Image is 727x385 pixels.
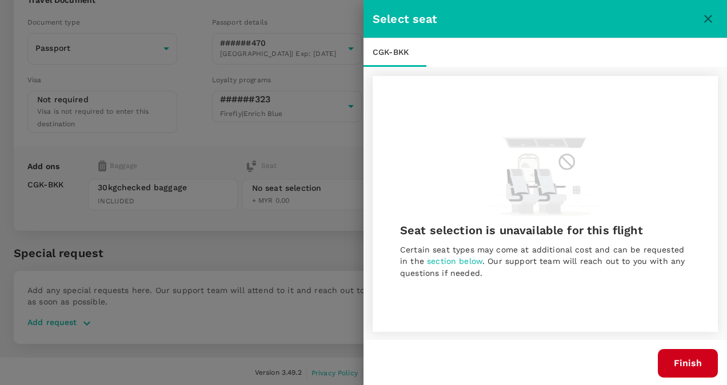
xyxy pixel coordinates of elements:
[698,9,718,29] button: close
[427,256,482,266] span: section below
[658,349,718,378] button: Finish
[400,244,690,278] p: Certain seat types may come at additional cost and can be requested in the . Our support team wil...
[400,221,690,239] h6: Seat selection is unavailable for this flight
[373,10,698,28] div: Select seat
[363,38,426,67] div: CGK - BKK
